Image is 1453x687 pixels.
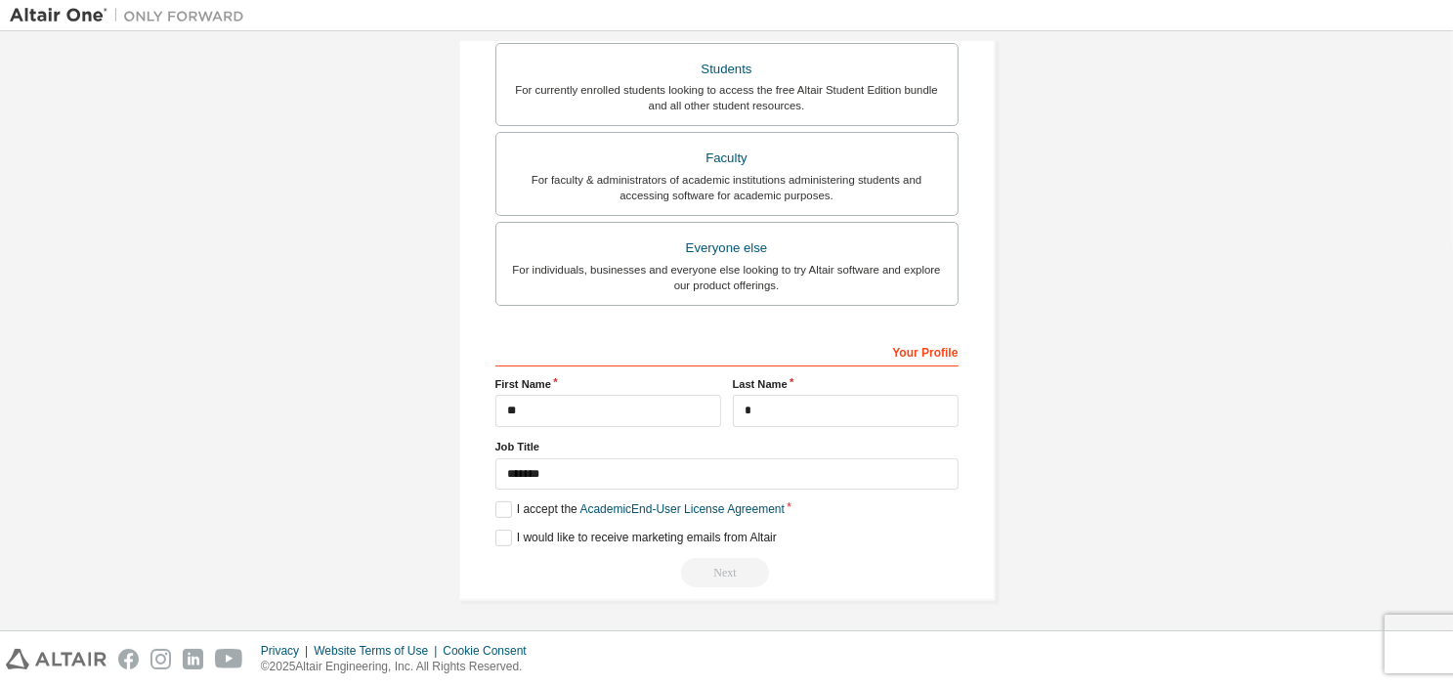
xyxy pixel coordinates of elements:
[150,649,171,669] img: instagram.svg
[508,145,946,172] div: Faculty
[508,172,946,203] div: For faculty & administrators of academic institutions administering students and accessing softwa...
[495,335,959,366] div: Your Profile
[183,649,203,669] img: linkedin.svg
[10,6,254,25] img: Altair One
[508,56,946,83] div: Students
[508,82,946,113] div: For currently enrolled students looking to access the free Altair Student Edition bundle and all ...
[215,649,243,669] img: youtube.svg
[495,439,959,454] label: Job Title
[580,502,785,516] a: Academic End-User License Agreement
[6,649,107,669] img: altair_logo.svg
[495,558,959,587] div: You need to provide your academic email
[495,501,785,518] label: I accept the
[118,649,139,669] img: facebook.svg
[508,235,946,262] div: Everyone else
[314,643,443,659] div: Website Terms of Use
[733,376,959,392] label: Last Name
[443,643,537,659] div: Cookie Consent
[495,376,721,392] label: First Name
[495,530,777,546] label: I would like to receive marketing emails from Altair
[508,262,946,293] div: For individuals, businesses and everyone else looking to try Altair software and explore our prod...
[261,659,538,675] p: © 2025 Altair Engineering, Inc. All Rights Reserved.
[261,643,314,659] div: Privacy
